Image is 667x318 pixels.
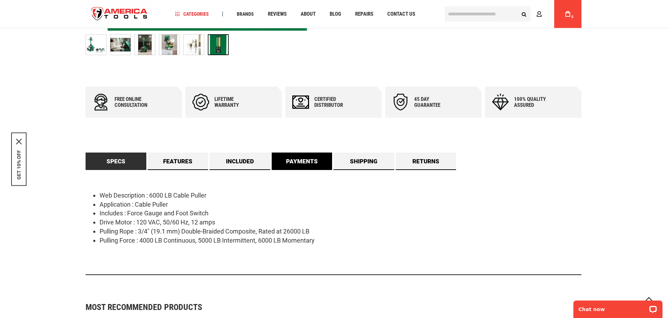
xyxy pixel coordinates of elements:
img: GREENLEE G6 G6 TURBO™ 6000 LB CABLE PULLER [135,35,155,55]
div: GREENLEE G6 G6 TURBO™ 6000 LB CABLE PULLER [208,31,229,59]
img: America Tools [86,1,153,27]
span: Categories [175,12,209,16]
span: 0 [571,15,573,19]
svg: close icon [16,139,22,144]
a: Contact Us [384,9,418,19]
button: Search [517,7,530,21]
a: store logo [86,1,153,27]
span: About [301,12,316,17]
a: Brands [234,9,257,19]
div: GREENLEE G6 G6 TURBO™ 6000 LB CABLE PULLER [159,31,183,59]
div: 45 day Guarantee [414,96,456,108]
li: Web Description : 6000 LB Cable Puller [100,191,581,200]
iframe: LiveChat chat widget [569,296,667,318]
strong: Most Recommended Products [86,303,557,311]
img: GREENLEE G6 G6 TURBO™ 6000 LB CABLE PULLER [184,35,204,55]
span: Brands [237,12,254,16]
li: Pulling Rope : 3/4" (19.1 mm) Double-Braided Composite, Rated at 26000 LB [100,227,581,236]
a: Blog [327,9,344,19]
div: Certified Distributor [314,96,356,108]
img: GREENLEE G6 G6 TURBO™ 6000 LB CABLE PULLER [86,35,106,55]
button: GET 10% OFF [16,150,22,179]
a: About [298,9,319,19]
span: Reviews [268,12,287,17]
span: Blog [330,12,341,17]
a: Features [148,153,208,170]
li: Pulling Force : 4000 LB Continuous, 5000 LB Intermittent, 6000 LB Momentary [100,236,581,245]
a: Payments [272,153,332,170]
img: GREENLEE G6 G6 TURBO™ 6000 LB CABLE PULLER [110,35,131,55]
a: Categories [172,9,212,19]
div: GREENLEE G6 G6 TURBO™ 6000 LB CABLE PULLER [110,31,134,59]
li: Includes : Force Gauge and Foot Switch [100,209,581,218]
div: GREENLEE G6 G6 TURBO™ 6000 LB CABLE PULLER [86,31,110,59]
a: Repairs [352,9,376,19]
div: GREENLEE G6 G6 TURBO™ 6000 LB CABLE PULLER [183,31,208,59]
div: Lifetime warranty [214,96,256,108]
a: Shipping [333,153,394,170]
li: Application : Cable Puller [100,200,581,209]
span: Repairs [355,12,373,17]
a: Included [210,153,270,170]
div: Free online consultation [115,96,156,108]
div: 100% quality assured [514,96,556,108]
button: Close [16,139,22,144]
a: Reviews [265,9,290,19]
span: Contact Us [387,12,415,17]
li: Drive Motor : 120 VAC, 50/60 Hz, 12 amps [100,218,581,227]
a: Returns [396,153,456,170]
img: GREENLEE G6 G6 TURBO™ 6000 LB CABLE PULLER [159,35,179,55]
a: Specs [86,153,146,170]
div: GREENLEE G6 G6 TURBO™ 6000 LB CABLE PULLER [134,31,159,59]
